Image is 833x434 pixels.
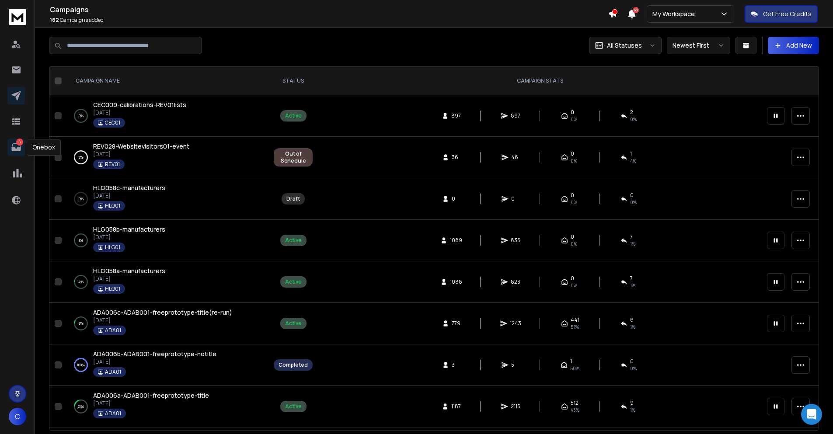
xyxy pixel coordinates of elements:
span: HLG058b-manufacturers [93,225,165,233]
span: 9 [630,399,634,406]
span: 897 [451,112,461,119]
p: Get Free Credits [763,10,812,18]
a: ADA006a-ADAB001-freeprototype-title [93,391,209,400]
span: 1 % [630,406,635,413]
span: 43 % [571,406,579,413]
td: 8%ADA006c-ADAB001-freeprototype-title(re-run)[DATE]ADA01 [65,303,268,344]
th: CAMPAIGN NAME [65,67,268,95]
span: 2115 [511,403,520,410]
span: 0% [571,157,577,164]
p: 21 % [78,402,84,411]
a: HLG058a-manufacturers [93,267,165,275]
p: Campaigns added [50,17,608,24]
p: 8 % [79,319,84,328]
p: CEC01 [105,119,120,126]
p: [DATE] [93,317,232,324]
span: 46 [511,154,520,161]
span: 0 [571,192,574,199]
button: Get Free Credits [745,5,818,23]
span: 7 [630,275,633,282]
span: 0 [571,233,574,240]
button: Add New [768,37,819,54]
span: 0% [571,116,577,123]
p: [DATE] [93,234,165,241]
span: 7 [630,233,633,240]
span: 1243 [510,320,521,327]
p: 5 [16,139,23,146]
span: 0 [571,109,574,116]
th: CAMPAIGN STATS [318,67,762,95]
span: 1088 [450,278,462,285]
span: 897 [511,112,520,119]
span: 0% [630,199,637,206]
p: HLG01 [105,202,120,209]
span: 1 [630,150,632,157]
p: 1 % [79,236,83,245]
span: 1 % [630,282,635,289]
p: [DATE] [93,151,189,158]
p: [DATE] [93,358,216,365]
span: 823 [511,278,520,285]
div: Active [285,237,302,244]
td: 4%HLG058a-manufacturers[DATE]HLG01 [65,261,268,303]
span: 50 [633,7,639,13]
span: 162 [50,16,59,24]
td: 21%ADA006a-ADAB001-freeprototype-title[DATE]ADA01 [65,386,268,427]
td: 0%HLG058c-manufacturers[DATE]HLG01 [65,178,268,220]
span: 0 [630,192,634,199]
span: 0 % [630,116,637,123]
div: Active [285,403,302,410]
span: 4 % [630,157,636,164]
span: 0% [571,282,577,289]
h1: Campaigns [50,4,608,15]
span: 5 [511,361,520,368]
div: Active [285,278,302,285]
div: Out of Schedule [279,150,308,164]
span: 835 [511,237,520,244]
div: Active [285,112,302,119]
span: 1 % [630,323,635,330]
span: 0 [511,195,520,202]
a: ADA006c-ADAB001-freeprototype-title(re-run) [93,308,232,317]
p: 2 % [79,153,84,162]
span: 512 [571,399,579,406]
span: REV028-Websitevisitors01-event [93,142,189,150]
span: 0 [571,275,574,282]
a: HLG058c-manufacturers [93,184,165,192]
p: ADA01 [105,410,121,417]
td: 0%CEC009-calibrations-REV01lists[DATE]CEC01 [65,95,268,137]
span: 6 [630,316,634,323]
span: 0% [571,240,577,247]
a: CEC009-calibrations-REV01lists [93,101,186,109]
a: HLG058b-manufacturers [93,225,165,234]
span: 36 [452,154,460,161]
div: Onebox [27,139,61,156]
button: Newest First [667,37,730,54]
div: Open Intercom Messenger [801,404,822,425]
p: REV01 [105,161,120,168]
p: 4 % [78,278,84,286]
p: [DATE] [93,109,186,116]
p: 100 % [77,361,85,369]
span: 0 % [630,365,637,372]
p: [DATE] [93,275,165,282]
span: 0 [571,150,574,157]
a: ADA006b-ADAB001-freeprototype-notitle [93,350,216,358]
span: 3 [452,361,460,368]
th: STATUS [268,67,318,95]
p: All Statuses [607,41,642,50]
button: C [9,408,26,425]
div: Completed [279,361,308,368]
span: 57 % [571,323,579,330]
span: ADA006b-ADAB001-freeprototype-notitle [93,350,216,358]
p: ADA01 [105,368,121,375]
span: 2 [630,109,633,116]
span: 441 [571,316,579,323]
span: 1187 [451,403,461,410]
